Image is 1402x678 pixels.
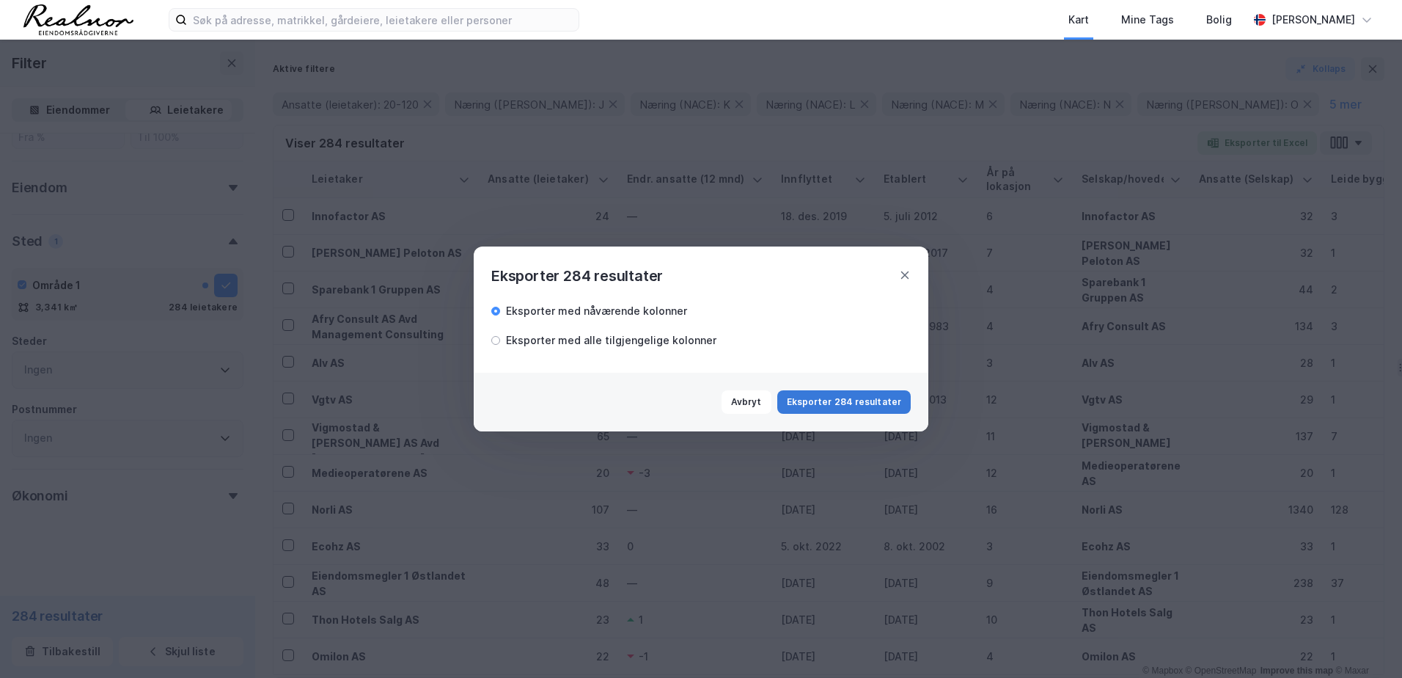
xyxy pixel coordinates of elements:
[1271,11,1355,29] div: [PERSON_NAME]
[1329,608,1402,678] iframe: Chat Widget
[491,264,663,288] div: Eksporter 284 resultater
[1068,11,1089,29] div: Kart
[777,390,911,414] button: Eksporter 284 resultater
[1329,608,1402,678] div: Kontrollprogram for chat
[722,390,771,414] button: Avbryt
[506,332,716,349] div: Eksporter med alle tilgjengelige kolonner
[1121,11,1174,29] div: Mine Tags
[1206,11,1232,29] div: Bolig
[506,302,687,320] div: Eksporter med nåværende kolonner
[23,4,133,35] img: realnor-logo.934646d98de889bb5806.png
[187,9,579,31] input: Søk på adresse, matrikkel, gårdeiere, leietakere eller personer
